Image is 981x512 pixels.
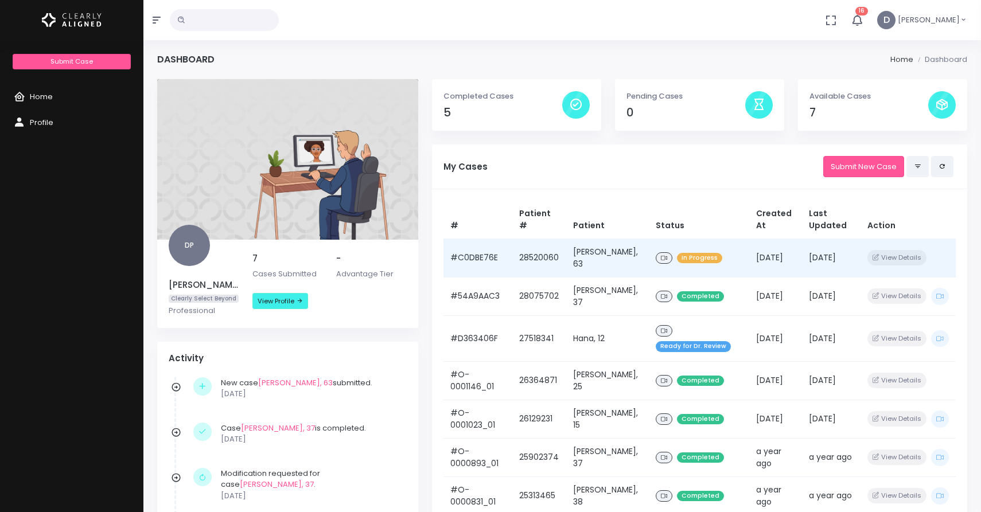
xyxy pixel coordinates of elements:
th: Patient [566,201,649,239]
span: Home [30,91,53,102]
a: [PERSON_NAME], 63 [258,377,333,388]
h4: 7 [809,106,928,119]
th: Last Updated [802,201,860,239]
div: Modification requested for case . [221,468,401,502]
span: Ready for Dr. Review [656,341,731,352]
button: View Details [867,488,926,503]
button: View Details [867,250,926,265]
span: Completed [677,491,724,502]
button: View Details [867,288,926,304]
td: [DATE] [749,400,803,438]
td: [PERSON_NAME], 37 [566,277,649,315]
div: New case submitted. [221,377,401,400]
a: [PERSON_NAME], 37 [241,423,315,433]
span: Completed [677,376,724,386]
td: [DATE] [749,315,803,361]
button: View Details [867,373,926,388]
td: [DATE] [802,239,860,277]
td: 28075702 [512,277,566,315]
td: 27518341 [512,315,566,361]
button: View Details [867,411,926,427]
span: Completed [677,291,724,302]
td: #C0DBE76E [443,239,512,277]
th: Patient # [512,201,566,239]
span: Completed [677,452,724,463]
button: View Details [867,331,926,346]
td: [PERSON_NAME], 25 [566,361,649,400]
h5: 7 [252,253,322,264]
li: Dashboard [913,54,967,65]
h4: Dashboard [157,54,215,65]
td: a year ago [749,438,803,476]
td: [DATE] [802,400,860,438]
button: View Details [867,450,926,465]
h5: [PERSON_NAME] [169,280,239,290]
td: Hana, 12 [566,315,649,361]
a: Submit New Case [823,156,904,177]
span: 16 [855,7,868,15]
th: # [443,201,512,239]
img: Logo Horizontal [42,8,102,32]
span: Profile [30,117,53,128]
span: Submit Case [50,57,93,66]
span: DP [169,225,210,266]
a: View Profile [252,293,308,309]
p: [DATE] [221,388,401,400]
th: Status [649,201,749,239]
span: Clearly Select Beyond [169,295,239,303]
p: Pending Cases [626,91,745,102]
p: Professional [169,305,239,316]
td: 26129231 [512,400,566,438]
div: Case is completed. [221,423,401,445]
td: [DATE] [749,277,803,315]
td: [DATE] [802,361,860,400]
td: [PERSON_NAME], 63 [566,239,649,277]
td: [DATE] [749,239,803,277]
li: Home [890,54,913,65]
h4: 0 [626,106,745,119]
td: [DATE] [802,315,860,361]
td: #O-0001023_01 [443,400,512,438]
span: D [877,11,896,29]
p: Cases Submitted [252,268,322,280]
th: Action [861,201,956,239]
td: [DATE] [802,277,860,315]
td: #54A9AAC3 [443,277,512,315]
td: #O-0000893_01 [443,438,512,476]
h4: Activity [169,353,407,364]
h5: My Cases [443,162,823,172]
td: 26364871 [512,361,566,400]
p: [DATE] [221,490,401,502]
p: [DATE] [221,433,401,445]
td: [PERSON_NAME], 37 [566,438,649,476]
th: Created At [749,201,803,239]
td: 28520060 [512,239,566,277]
td: #O-0001146_01 [443,361,512,400]
span: In Progress [677,253,722,264]
td: [DATE] [749,361,803,400]
td: #D363406F [443,315,512,361]
td: 25902374 [512,438,566,476]
span: [PERSON_NAME] [898,14,960,26]
h5: - [336,253,406,264]
td: [PERSON_NAME], 15 [566,400,649,438]
p: Completed Cases [443,91,562,102]
td: a year ago [802,438,860,476]
h4: 5 [443,106,562,119]
p: Available Cases [809,91,928,102]
a: [PERSON_NAME], 37 [240,479,314,490]
span: Completed [677,414,724,425]
p: Advantage Tier [336,268,406,280]
a: Submit Case [13,54,130,69]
